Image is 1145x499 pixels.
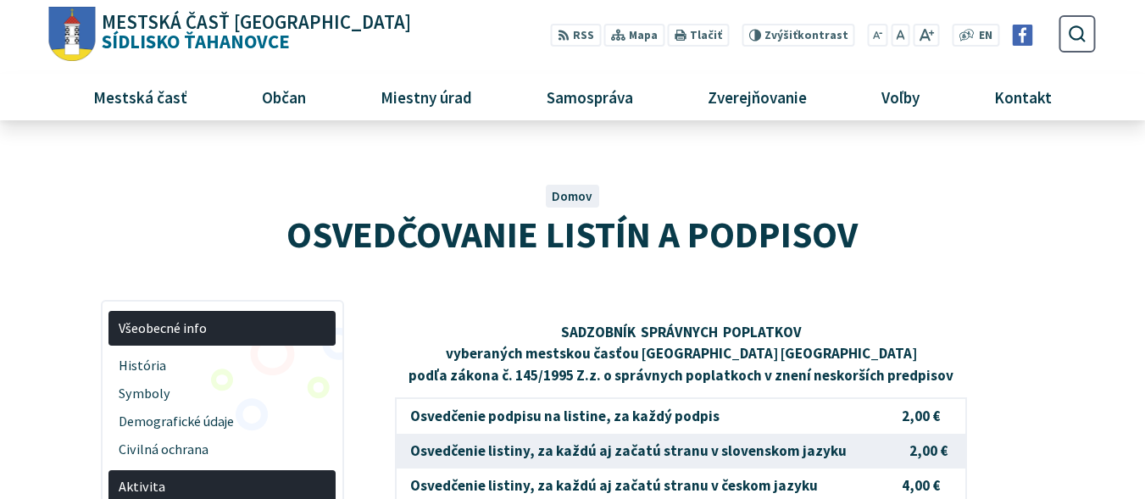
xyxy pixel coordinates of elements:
strong: Osvedčenie listiny, za každú aj začatú stranu v českom jazyku [410,476,818,495]
a: Symboly [108,380,336,408]
strong: SADZOBNÍK SPRÁVNYCH POPLATKOV [561,323,802,341]
a: Samospráva [516,74,664,119]
span: Symboly [119,380,326,408]
button: Tlačiť [668,24,729,47]
span: Voľby [875,74,926,119]
strong: 4,00 € [902,476,940,495]
a: EN [975,27,998,45]
img: Prejsť na Facebook stránku [1012,25,1033,46]
span: Tlačiť [690,29,722,42]
span: kontrast [764,29,848,42]
button: Zväčšiť veľkosť písma [913,24,939,47]
strong: Osvedčenie listiny, za každú aj začatú stranu v slovenskom jazyku [410,441,847,460]
span: Mapa [629,27,658,45]
a: Logo Sídlisko Ťahanovce, prejsť na domovskú stránku. [49,7,411,62]
strong: Osvedčenie podpisu na listine, za každý podpis [410,407,720,425]
span: Samospráva [540,74,639,119]
span: Zverejňovanie [701,74,813,119]
strong: vyberaných mestskou časťou [GEOGRAPHIC_DATA] [GEOGRAPHIC_DATA] [446,344,917,363]
a: Zverejňovanie [677,74,838,119]
button: Zvýšiťkontrast [742,24,854,47]
a: Demografické údaje [108,408,336,435]
a: Civilná ochrana [108,435,336,463]
span: Sídlisko Ťahanovce [96,13,412,52]
img: Prejsť na domovskú stránku [49,7,96,62]
a: RSS [551,24,601,47]
a: Miestny úrad [349,74,503,119]
span: História [119,352,326,380]
span: Zvýšiť [764,28,798,42]
a: Mapa [604,24,664,47]
a: Voľby [851,74,951,119]
a: Kontakt [964,74,1083,119]
a: Domov [552,188,592,204]
a: Mestská časť [62,74,218,119]
a: História [108,352,336,380]
span: Kontakt [988,74,1059,119]
span: Všeobecné info [119,314,326,342]
span: RSS [573,27,594,45]
span: Civilná ochrana [119,435,326,463]
button: Zmenšiť veľkosť písma [868,24,888,47]
span: OSVEDČOVANIE LISTÍN A PODPISOV [286,211,858,258]
span: Miestny úrad [374,74,478,119]
button: Nastaviť pôvodnú veľkosť písma [891,24,909,47]
span: Občan [255,74,312,119]
strong: 2,00 € [902,407,940,425]
strong: 2,00 € [909,441,948,460]
span: Demografické údaje [119,408,326,435]
span: Mestská časť [GEOGRAPHIC_DATA] [102,13,411,32]
strong: podľa zákona č. 145/1995 Z.z. o správnych poplatkoch v znení neskorších predpisov [409,366,953,385]
span: EN [979,27,992,45]
a: Všeobecné info [108,311,336,346]
a: Občan [231,74,336,119]
span: Mestská časť [86,74,193,119]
